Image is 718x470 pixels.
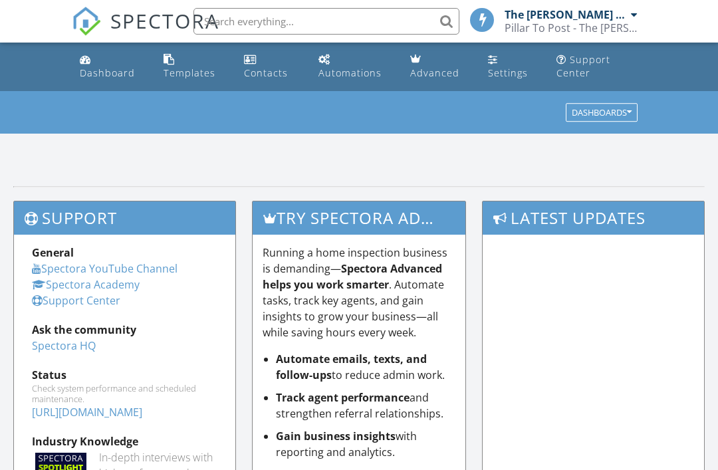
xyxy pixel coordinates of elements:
div: Dashboard [80,66,135,79]
img: The Best Home Inspection Software - Spectora [72,7,101,36]
h3: Support [14,201,235,234]
div: Advanced [410,66,459,79]
a: [URL][DOMAIN_NAME] [32,405,142,419]
a: Spectora Academy [32,277,140,292]
strong: Spectora Advanced helps you work smarter [263,261,442,292]
div: Check system performance and scheduled maintenance. [32,383,217,404]
input: Search everything... [193,8,459,35]
p: Running a home inspection business is demanding— . Automate tasks, track key agents, and gain ins... [263,245,456,340]
div: Automations [318,66,382,79]
div: Industry Knowledge [32,433,217,449]
div: Ask the community [32,322,217,338]
li: with reporting and analytics. [276,428,456,460]
strong: Automate emails, texts, and follow-ups [276,352,427,382]
a: Automations (Basic) [313,48,394,86]
a: Dashboard [74,48,148,86]
div: Contacts [244,66,288,79]
strong: Gain business insights [276,429,396,443]
h3: Latest Updates [483,201,704,234]
div: Settings [488,66,528,79]
div: The [PERSON_NAME] Team [505,8,628,21]
strong: General [32,245,74,260]
h3: Try spectora advanced [DATE] [253,201,466,234]
a: Support Center [32,293,120,308]
a: Advanced [405,48,472,86]
a: Templates [158,48,228,86]
a: Contacts [239,48,302,86]
li: and strengthen referral relationships. [276,390,456,421]
button: Dashboards [566,104,638,122]
a: SPECTORA [72,18,219,46]
div: Status [32,367,217,383]
span: SPECTORA [110,7,219,35]
a: Spectora HQ [32,338,96,353]
div: Support Center [556,53,610,79]
a: Support Center [551,48,644,86]
div: Pillar To Post - The Frederick Team [505,21,638,35]
strong: Track agent performance [276,390,410,405]
div: Dashboards [572,108,632,118]
li: to reduce admin work. [276,351,456,383]
a: Settings [483,48,540,86]
div: Templates [164,66,215,79]
a: Spectora YouTube Channel [32,261,178,276]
